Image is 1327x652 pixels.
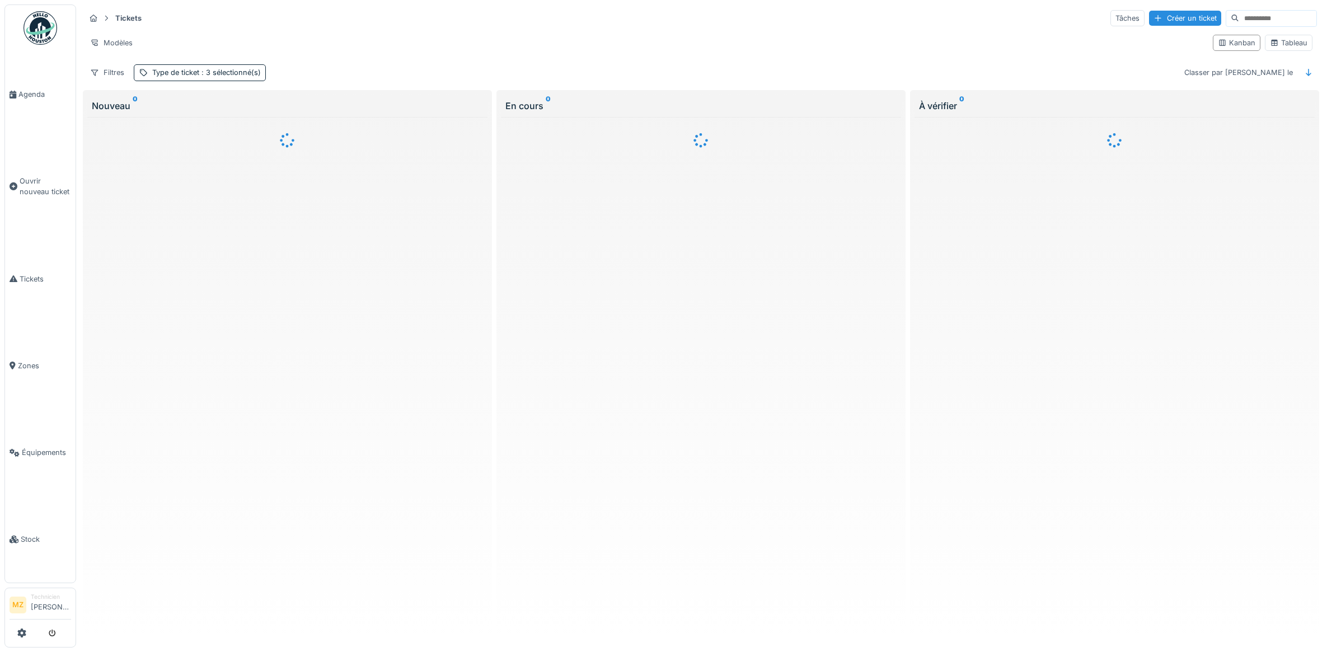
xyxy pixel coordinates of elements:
[20,274,71,284] span: Tickets
[919,99,1310,112] div: À vérifier
[18,89,71,100] span: Agenda
[199,68,261,77] span: : 3 sélectionné(s)
[133,99,138,112] sup: 0
[546,99,551,112] sup: 0
[18,360,71,371] span: Zones
[24,11,57,45] img: Badge_color-CXgf-gQk.svg
[20,176,71,197] span: Ouvrir nouveau ticket
[111,13,146,24] strong: Tickets
[31,593,71,617] li: [PERSON_NAME]
[1149,11,1221,26] div: Créer un ticket
[31,593,71,601] div: Technicien
[5,138,76,235] a: Ouvrir nouveau ticket
[5,236,76,322] a: Tickets
[5,409,76,496] a: Équipements
[1270,37,1307,48] div: Tableau
[10,593,71,620] a: MZ Technicien[PERSON_NAME]
[1218,37,1255,48] div: Kanban
[959,99,964,112] sup: 0
[85,64,129,81] div: Filtres
[5,322,76,409] a: Zones
[10,597,26,613] li: MZ
[5,51,76,138] a: Agenda
[1179,64,1298,81] div: Classer par [PERSON_NAME] le
[85,35,138,51] div: Modèles
[22,447,71,458] span: Équipements
[21,534,71,545] span: Stock
[92,99,483,112] div: Nouveau
[5,496,76,583] a: Stock
[1110,10,1145,26] div: Tâches
[505,99,897,112] div: En cours
[152,67,261,78] div: Type de ticket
